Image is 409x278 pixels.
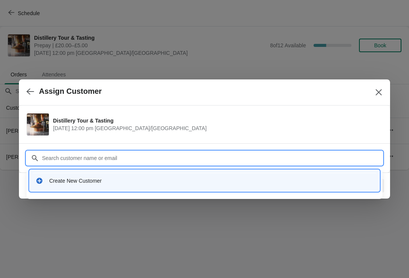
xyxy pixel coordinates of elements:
img: Distillery Tour & Tasting | | August 13 | 12:00 pm Europe/London [27,113,49,135]
span: [DATE] 12:00 pm [GEOGRAPHIC_DATA]/[GEOGRAPHIC_DATA] [53,124,379,132]
div: Create New Customer [49,177,373,185]
span: Distillery Tour & Tasting [53,117,379,124]
button: Close [372,85,386,99]
input: Search customer name or email [42,151,382,165]
h2: Assign Customer [39,87,102,96]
